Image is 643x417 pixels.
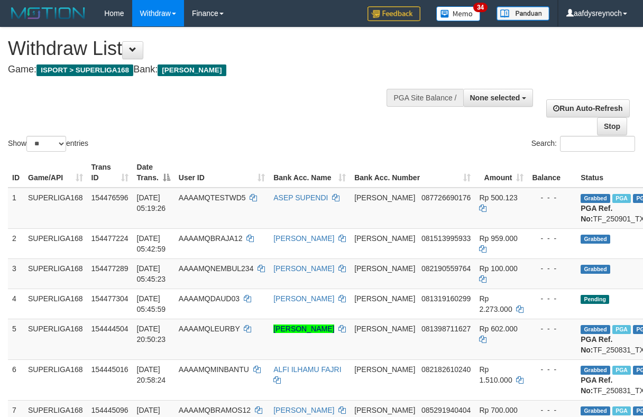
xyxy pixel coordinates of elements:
span: Copy 085291940404 to clipboard [421,406,471,414]
div: - - - [532,364,572,375]
span: [PERSON_NAME] [354,294,415,303]
span: 154477224 [91,234,128,243]
span: Grabbed [581,265,610,274]
span: Marked by aafmaleo [612,194,631,203]
span: [PERSON_NAME] [354,325,415,333]
span: [PERSON_NAME] [354,234,415,243]
span: Copy 082182610240 to clipboard [421,365,471,374]
span: AAAAMQTESTWD5 [179,193,246,202]
span: [DATE] 05:42:59 [137,234,166,253]
label: Search: [531,136,635,152]
span: 154476596 [91,193,128,202]
img: panduan.png [497,6,549,21]
div: - - - [532,405,572,415]
th: Trans ID: activate to sort column ascending [87,157,133,188]
span: AAAAMQMINBANTU [179,365,249,374]
span: Rp 500.123 [479,193,517,202]
th: Bank Acc. Number: activate to sort column ascending [350,157,475,188]
td: SUPERLIGA168 [24,359,87,400]
th: Balance [528,157,576,188]
td: SUPERLIGA168 [24,319,87,359]
span: [PERSON_NAME] [354,264,415,273]
td: 4 [8,289,24,319]
th: User ID: activate to sort column ascending [174,157,269,188]
button: None selected [463,89,534,107]
label: Show entries [8,136,88,152]
a: [PERSON_NAME] [273,406,334,414]
td: 6 [8,359,24,400]
a: ALFI ILHAMU FAJRI [273,365,341,374]
div: PGA Site Balance / [387,89,463,107]
span: Rp 2.273.000 [479,294,512,313]
span: Marked by aafheankoy [612,406,631,415]
span: AAAAMQNEMBUL234 [179,264,254,273]
a: [PERSON_NAME] [273,294,334,303]
td: SUPERLIGA168 [24,188,87,229]
span: Copy 087726690176 to clipboard [421,193,471,202]
div: - - - [532,293,572,304]
div: - - - [532,192,572,203]
span: [PERSON_NAME] [158,64,226,76]
span: Rp 602.000 [479,325,517,333]
b: PGA Ref. No: [581,335,612,354]
span: 154445016 [91,365,128,374]
span: 154477304 [91,294,128,303]
span: AAAAMQDAUD03 [179,294,240,303]
th: Bank Acc. Name: activate to sort column ascending [269,157,350,188]
span: Copy 081513995933 to clipboard [421,234,471,243]
a: [PERSON_NAME] [273,234,334,243]
a: [PERSON_NAME] [273,325,334,333]
td: 1 [8,188,24,229]
span: [DATE] 05:19:26 [137,193,166,212]
th: Amount: activate to sort column ascending [475,157,528,188]
span: None selected [470,94,520,102]
h4: Game: Bank: [8,64,418,75]
span: 34 [473,3,488,12]
a: ASEP SUPENDI [273,193,328,202]
img: Button%20Memo.svg [436,6,481,21]
input: Search: [560,136,635,152]
span: [DATE] 05:45:59 [137,294,166,313]
span: [DATE] 20:58:24 [137,365,166,384]
th: Date Trans.: activate to sort column descending [133,157,174,188]
span: Rp 700.000 [479,406,517,414]
span: Copy 081398711627 to clipboard [421,325,471,333]
span: [PERSON_NAME] [354,406,415,414]
span: Pending [581,295,609,304]
span: Copy 082190559764 to clipboard [421,264,471,273]
th: Game/API: activate to sort column ascending [24,157,87,188]
div: - - - [532,323,572,334]
td: SUPERLIGA168 [24,228,87,258]
img: MOTION_logo.png [8,5,88,21]
span: Rp 100.000 [479,264,517,273]
td: 3 [8,258,24,289]
span: Copy 081319160299 to clipboard [421,294,471,303]
img: Feedback.jpg [368,6,420,21]
span: Grabbed [581,194,610,203]
span: [DATE] 05:45:23 [137,264,166,283]
span: 154477289 [91,264,128,273]
td: SUPERLIGA168 [24,258,87,289]
span: Grabbed [581,406,610,415]
a: [PERSON_NAME] [273,264,334,273]
b: PGA Ref. No: [581,376,612,395]
span: Grabbed [581,235,610,244]
td: SUPERLIGA168 [24,289,87,319]
span: 154444504 [91,325,128,333]
span: [PERSON_NAME] [354,193,415,202]
span: 154445096 [91,406,128,414]
td: 5 [8,319,24,359]
span: AAAAMQBRAMOS12 [179,406,251,414]
span: AAAAMQLEURBY [179,325,240,333]
div: - - - [532,263,572,274]
td: 2 [8,228,24,258]
span: ISPORT > SUPERLIGA168 [36,64,133,76]
b: PGA Ref. No: [581,204,612,223]
th: ID [8,157,24,188]
span: Grabbed [581,366,610,375]
span: Grabbed [581,325,610,334]
span: Rp 1.510.000 [479,365,512,384]
span: [PERSON_NAME] [354,365,415,374]
a: Run Auto-Refresh [546,99,629,117]
span: Marked by aafounsreynich [612,325,631,334]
